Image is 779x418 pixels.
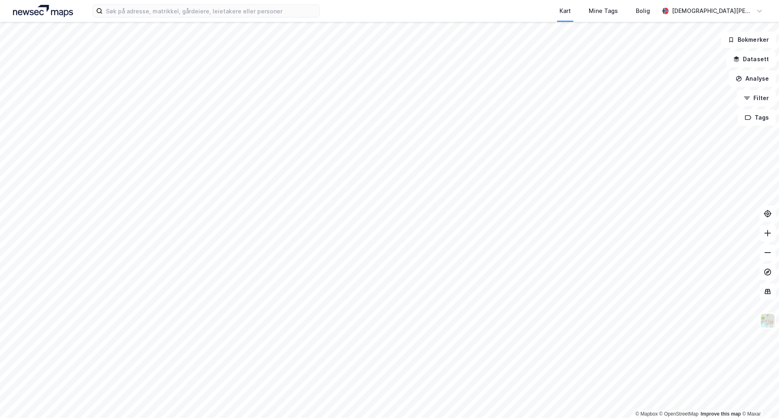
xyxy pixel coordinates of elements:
[659,411,699,417] a: OpenStreetMap
[589,6,618,16] div: Mine Tags
[672,6,753,16] div: [DEMOGRAPHIC_DATA][PERSON_NAME]
[13,5,73,17] img: logo.a4113a55bc3d86da70a041830d287a7e.svg
[103,5,319,17] input: Søk på adresse, matrikkel, gårdeiere, leietakere eller personer
[738,109,776,126] button: Tags
[729,71,776,87] button: Analyse
[726,51,776,67] button: Datasett
[738,379,779,418] div: Kontrollprogram for chat
[701,411,741,417] a: Improve this map
[737,90,776,106] button: Filter
[760,313,775,328] img: Z
[636,6,650,16] div: Bolig
[721,32,776,48] button: Bokmerker
[560,6,571,16] div: Kart
[738,379,779,418] iframe: Chat Widget
[635,411,658,417] a: Mapbox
